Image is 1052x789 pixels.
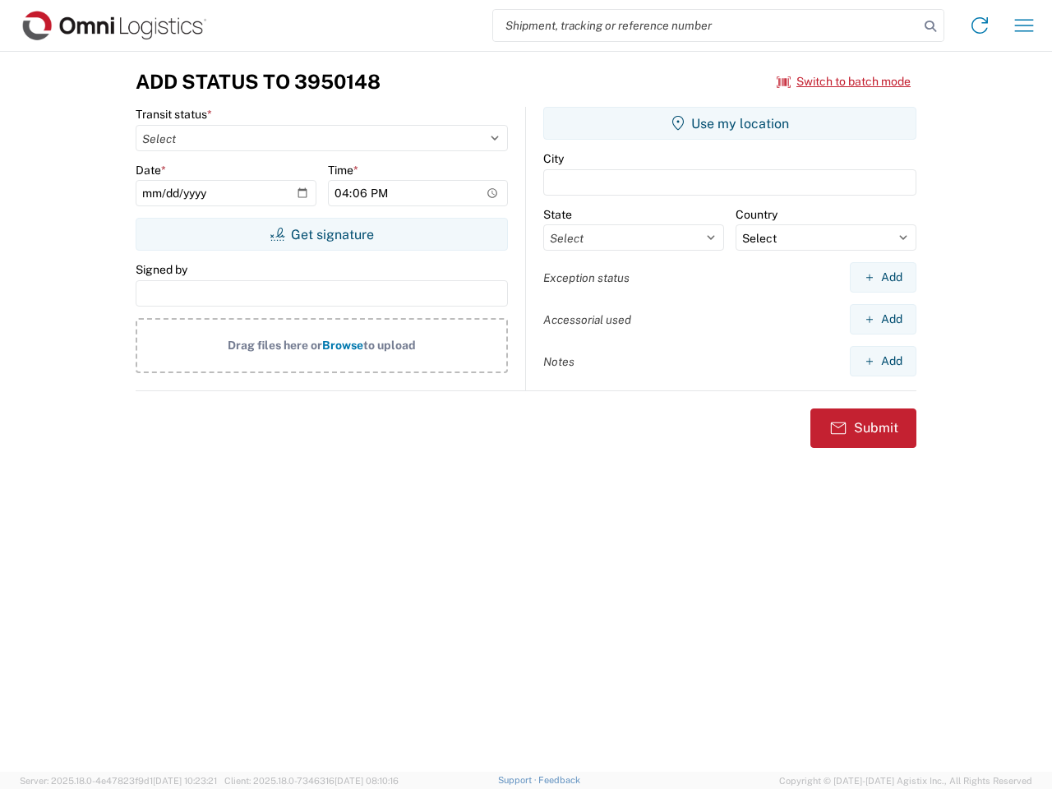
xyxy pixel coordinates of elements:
[543,207,572,222] label: State
[736,207,777,222] label: Country
[493,10,919,41] input: Shipment, tracking or reference number
[543,107,916,140] button: Use my location
[543,151,564,166] label: City
[777,68,911,95] button: Switch to batch mode
[543,354,574,369] label: Notes
[498,775,539,785] a: Support
[328,163,358,178] label: Time
[538,775,580,785] a: Feedback
[543,312,631,327] label: Accessorial used
[850,346,916,376] button: Add
[136,70,381,94] h3: Add Status to 3950148
[335,776,399,786] span: [DATE] 08:10:16
[224,776,399,786] span: Client: 2025.18.0-7346316
[322,339,363,352] span: Browse
[363,339,416,352] span: to upload
[850,304,916,335] button: Add
[779,773,1032,788] span: Copyright © [DATE]-[DATE] Agistix Inc., All Rights Reserved
[136,107,212,122] label: Transit status
[543,270,630,285] label: Exception status
[136,262,187,277] label: Signed by
[153,776,217,786] span: [DATE] 10:23:21
[136,218,508,251] button: Get signature
[228,339,322,352] span: Drag files here or
[850,262,916,293] button: Add
[810,408,916,448] button: Submit
[136,163,166,178] label: Date
[20,776,217,786] span: Server: 2025.18.0-4e47823f9d1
